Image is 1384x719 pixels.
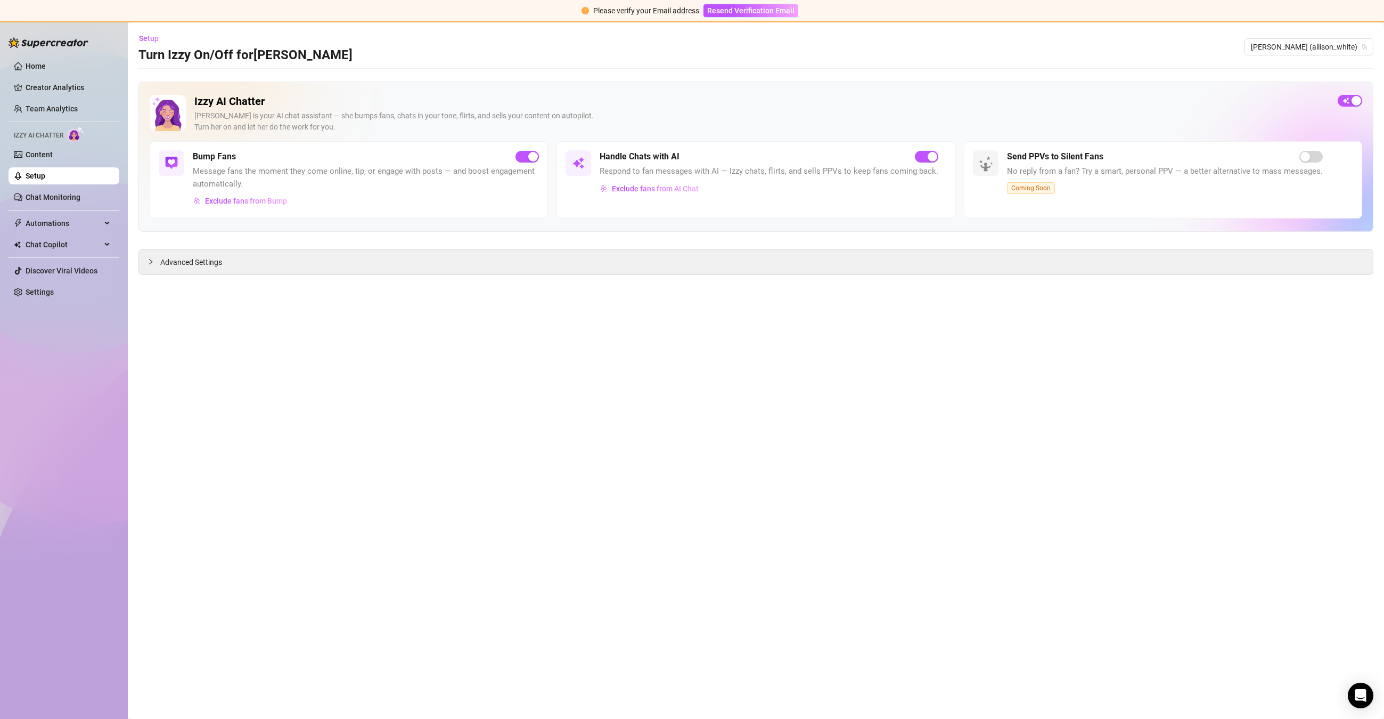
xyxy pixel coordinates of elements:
span: Chat Copilot [26,236,101,253]
img: Izzy AI Chatter [150,95,186,131]
a: Home [26,62,46,70]
button: Exclude fans from AI Chat [600,180,699,197]
a: Team Analytics [26,104,78,113]
span: Advanced Settings [160,256,222,268]
span: exclamation-circle [582,7,589,14]
div: Open Intercom Messenger [1348,683,1373,708]
button: Exclude fans from Bump [193,192,288,209]
span: Message fans the moment they come online, tip, or engage with posts — and boost engagement automa... [193,165,539,190]
a: Discover Viral Videos [26,266,97,275]
div: Please verify your Email address [593,5,699,17]
span: Izzy AI Chatter [14,131,63,141]
h3: Turn Izzy On/Off for [PERSON_NAME] [138,47,353,64]
span: Exclude fans from Bump [205,197,287,205]
a: Content [26,150,53,159]
span: collapsed [148,258,154,265]
span: Exclude fans from AI Chat [612,184,699,193]
h5: Bump Fans [193,150,236,163]
img: AI Chatter [68,126,84,142]
span: thunderbolt [14,219,22,228]
span: Resend Verification Email [707,6,795,15]
span: Automations [26,215,101,232]
span: Setup [139,34,159,43]
span: Respond to fan messages with AI — Izzy chats, flirts, and sells PPVs to keep fans coming back. [600,165,938,178]
img: silent-fans-ppv-o-N6Mmdf.svg [979,156,996,173]
span: team [1361,44,1367,50]
a: Setup [26,172,45,180]
img: Chat Copilot [14,241,21,248]
button: Setup [138,30,167,47]
span: allison (allison_white) [1251,39,1367,55]
h2: Izzy AI Chatter [194,95,1329,108]
img: svg%3e [572,157,585,169]
img: svg%3e [600,185,608,192]
h5: Send PPVs to Silent Fans [1007,150,1103,163]
img: logo-BBDzfeDw.svg [9,37,88,48]
a: Creator Analytics [26,79,111,96]
span: No reply from a fan? Try a smart, personal PPV — a better alternative to mass messages. [1007,165,1323,178]
div: collapsed [148,256,160,268]
a: Chat Monitoring [26,193,80,201]
h5: Handle Chats with AI [600,150,679,163]
span: Coming Soon [1007,182,1055,194]
img: svg%3e [193,197,201,205]
a: Settings [26,288,54,296]
img: svg%3e [165,157,178,169]
div: [PERSON_NAME] is your AI chat assistant — she bumps fans, chats in your tone, flirts, and sells y... [194,110,1329,133]
button: Resend Verification Email [703,4,798,17]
